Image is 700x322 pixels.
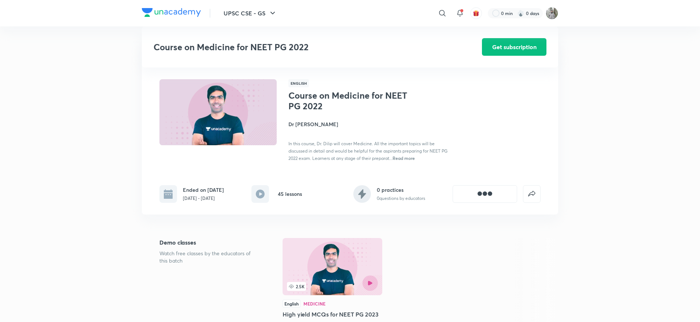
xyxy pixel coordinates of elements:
p: 0 questions by educators [377,195,425,202]
a: Company Logo [142,8,201,19]
h1: Course on Medicine for NEET PG 2022 [288,90,408,111]
span: 2.5K [287,282,306,291]
button: Get subscription [482,38,546,56]
p: Watch free classes by the educators of this batch [159,250,259,264]
div: English [283,300,301,308]
h5: High yield MCQs for NEET PG 2023 [283,310,382,319]
h3: Course on Medicine for NEET PG 2022 [154,42,441,52]
button: false [523,185,541,203]
button: avatar [470,7,482,19]
p: [DATE] - [DATE] [183,195,224,202]
img: Thumbnail [158,78,278,146]
h4: Dr [PERSON_NAME] [288,120,453,128]
h6: Ended on [DATE] [183,186,224,194]
h5: Demo classes [159,238,259,247]
img: streak [517,10,524,17]
span: Read more [393,155,415,161]
img: Koushik Dhenki [546,7,558,19]
button: [object Object] [453,185,517,203]
div: Medicine [303,301,325,306]
span: English [288,79,309,87]
img: avatar [473,10,479,17]
button: UPSC CSE - GS [219,6,281,21]
h6: 0 practices [377,186,425,194]
h6: 45 lessons [278,190,302,198]
img: Company Logo [142,8,201,17]
span: In this course, Dr. Dilip will cover Medicine. All the important topics will be discussed in deta... [288,141,447,161]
